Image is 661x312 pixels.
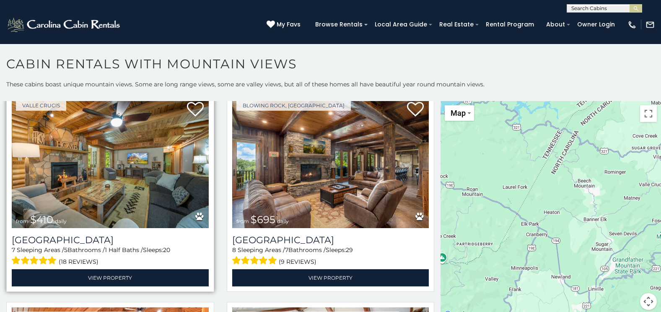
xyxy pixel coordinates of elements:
[311,18,367,31] a: Browse Rentals
[64,246,67,254] span: 5
[12,269,209,286] a: View Property
[407,101,424,119] a: Add to favorites
[277,20,301,29] span: My Favs
[232,246,236,254] span: 8
[451,109,466,117] span: Map
[573,18,619,31] a: Owner Login
[346,246,353,254] span: 29
[12,234,209,246] a: [GEOGRAPHIC_DATA]
[236,218,249,224] span: from
[285,246,288,254] span: 7
[542,18,569,31] a: About
[105,246,143,254] span: 1 Half Baths /
[232,234,429,246] h3: Renaissance Lodge
[279,256,316,267] span: (9 reviews)
[12,246,209,267] div: Sleeping Areas / Bathrooms / Sleeps:
[232,269,429,286] a: View Property
[12,96,209,228] img: Mountainside Lodge
[640,293,657,310] button: Map camera controls
[55,218,67,224] span: daily
[16,218,29,224] span: from
[640,105,657,122] button: Toggle fullscreen view
[232,96,429,228] a: Renaissance Lodge from $695 daily
[232,96,429,228] img: Renaissance Lodge
[232,234,429,246] a: [GEOGRAPHIC_DATA]
[645,20,655,29] img: mail-regular-white.png
[12,246,15,254] span: 7
[6,16,122,33] img: White-1-2.png
[232,246,429,267] div: Sleeping Areas / Bathrooms / Sleeps:
[445,105,474,121] button: Change map style
[435,18,478,31] a: Real Estate
[267,20,303,29] a: My Favs
[59,256,99,267] span: (18 reviews)
[16,100,66,111] a: Valle Crucis
[251,213,275,226] span: $695
[12,234,209,246] h3: Mountainside Lodge
[277,218,289,224] span: daily
[482,18,538,31] a: Rental Program
[163,246,170,254] span: 20
[30,213,53,226] span: $410
[12,96,209,228] a: Mountainside Lodge from $410 daily
[371,18,431,31] a: Local Area Guide
[627,20,637,29] img: phone-regular-white.png
[187,101,204,119] a: Add to favorites
[236,100,351,111] a: Blowing Rock, [GEOGRAPHIC_DATA]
